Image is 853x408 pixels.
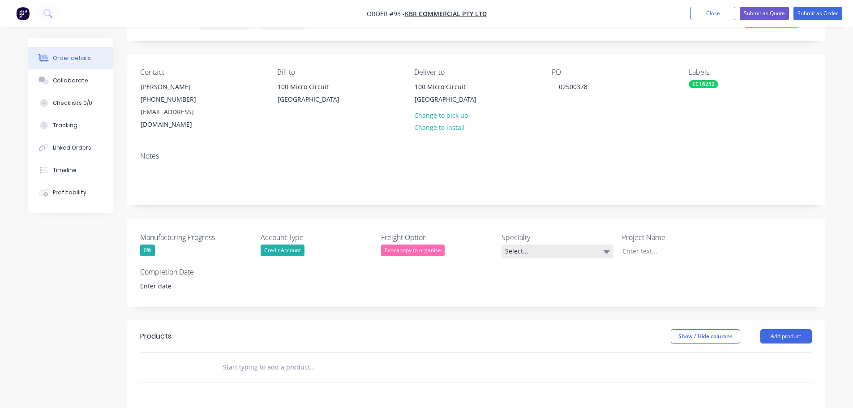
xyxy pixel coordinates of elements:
button: Change to install [409,121,469,133]
button: Add product [760,329,812,344]
label: Freight Option [381,232,493,243]
button: Collaborate [28,69,113,92]
button: Order details [28,47,113,69]
button: Checklists 0/0 [28,92,113,114]
button: Linked Orders [28,137,113,159]
input: Start typing to add a product... [223,358,402,376]
div: Labels [689,68,811,77]
div: Products [140,331,171,342]
div: Collaborate [53,77,88,85]
div: Order details [53,54,91,62]
div: [PERSON_NAME][PHONE_NUMBER][EMAIL_ADDRESS][DOMAIN_NAME] [133,80,223,131]
div: Deliver to [414,68,537,77]
button: Submit as Order [793,7,842,20]
span: Order #93 - [367,9,405,18]
div: 02500378 [552,80,595,93]
div: Bill to [277,68,400,77]
div: Checklists 0/0 [53,99,92,107]
button: Timeline [28,159,113,181]
div: 100 Micro Circuit[GEOGRAPHIC_DATA] [270,80,360,109]
div: Contact [140,68,263,77]
div: Credit Account [261,245,304,256]
div: [GEOGRAPHIC_DATA] [278,93,352,106]
div: 100 Micro Circuit[GEOGRAPHIC_DATA] [407,80,497,109]
button: Show / Hide columns [671,329,740,344]
div: Timeline [53,166,77,174]
div: PO [552,68,674,77]
div: Linked Orders [53,144,91,152]
img: Factory [16,7,30,20]
div: EC16252 [689,80,718,88]
div: 0% [140,245,155,256]
div: [GEOGRAPHIC_DATA] [415,93,489,106]
div: Tracking [53,121,77,129]
div: Select... [502,245,613,258]
div: 100 Micro Circuit [278,81,352,93]
div: Notes [140,152,812,160]
button: Close [690,7,735,20]
div: [PERSON_NAME] [141,81,215,93]
label: Project Name [622,232,734,243]
a: KBR Commercial Pty Ltd [405,9,487,18]
div: [EMAIL_ADDRESS][DOMAIN_NAME] [141,106,215,131]
div: [PHONE_NUMBER] [141,93,215,106]
div: Profitability [53,189,86,197]
label: Completion Date [140,266,252,277]
button: Submit as Quote [740,7,789,20]
button: Profitability [28,181,113,204]
label: Specialty [502,232,613,243]
input: Enter date [134,279,245,293]
div: 100 Micro Circuit [415,81,489,93]
label: Account Type [261,232,373,243]
button: Change to pick up [409,109,473,121]
label: Manufacturing Progress [140,232,252,243]
button: Tracking [28,114,113,137]
div: Ecocanopy to organise [381,245,445,256]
